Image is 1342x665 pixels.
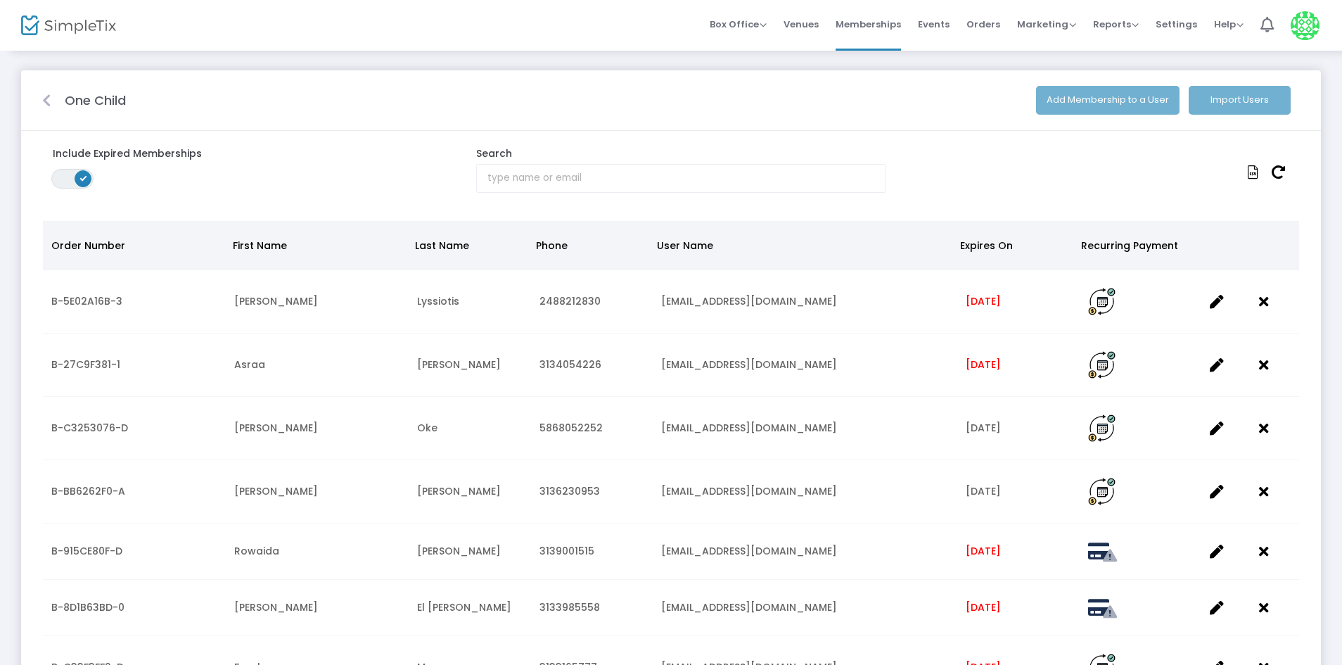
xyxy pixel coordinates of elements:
[51,239,125,253] span: Order Number
[51,484,125,498] span: B-BB6262F0-A
[234,294,318,308] span: Jacquelyn
[415,239,469,253] span: Last Name
[661,357,837,372] span: a.alhawli23@gmail.com
[80,174,87,181] span: ON
[1088,478,1116,505] img: Recurring Membership Payment Icon
[1073,221,1194,270] th: Recurring Payment
[1088,351,1116,379] img: Recurring Membership Payment Icon
[960,239,1013,253] span: Expires On
[417,294,459,308] span: Lyssiotis
[51,421,128,435] span: B-C3253076-D
[966,600,1001,614] span: 4/5/2025
[476,164,886,193] input: type name or email
[539,484,600,498] span: 3136230953
[648,221,952,270] th: User Name
[1093,18,1139,31] span: Reports
[539,294,601,308] span: 2488212830
[51,357,120,372] span: B-27C9F381-1
[417,600,511,614] span: El Samadi
[234,600,318,614] span: Louay
[836,6,901,42] span: Memberships
[51,544,122,558] span: B-915CE80F-D
[234,421,318,435] span: Kris
[966,544,1001,558] span: 7/4/2025
[539,421,603,435] span: 5868052252
[417,544,501,558] span: Youssef
[966,357,1001,372] span: 8/27/2025
[234,484,318,498] span: Noelle
[1088,288,1116,315] img: Recurring Membership Payment Icon
[51,600,124,614] span: B-8D1B63BD-0
[918,6,950,42] span: Events
[1156,6,1197,42] span: Settings
[234,544,279,558] span: Rowaida
[1088,414,1116,442] img: Recurring Membership Payment Icon
[417,357,501,372] span: Bazzi
[661,544,837,558] span: rowaidayoussef4@gmail.com
[42,146,452,161] label: Include Expired Memberships
[417,484,501,498] span: Hamid
[661,421,837,435] span: okefamily37170@gmail.com
[661,484,837,498] span: noellehamid@gmail.com
[784,6,819,42] span: Venues
[966,294,1001,308] span: 8/27/2025
[233,239,287,253] span: First Name
[661,294,837,308] span: jelusn@gmail.com
[966,6,1000,42] span: Orders
[234,357,265,372] span: Asraa
[661,600,837,614] span: lsamadi@gmail.com
[539,600,600,614] span: 3133985558
[1214,18,1244,31] span: Help
[466,146,523,161] label: Search
[51,294,122,308] span: B-5E02A16B-3
[528,221,648,270] th: Phone
[1017,18,1076,31] span: Marketing
[65,91,126,110] m-panel-title: One Child
[710,18,767,31] span: Box Office
[539,544,594,558] span: 3139001515
[966,484,1001,498] span: 10/3/2025
[966,421,1001,435] span: 9/28/2025
[539,357,601,372] span: 3134054226
[417,421,437,435] span: Oke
